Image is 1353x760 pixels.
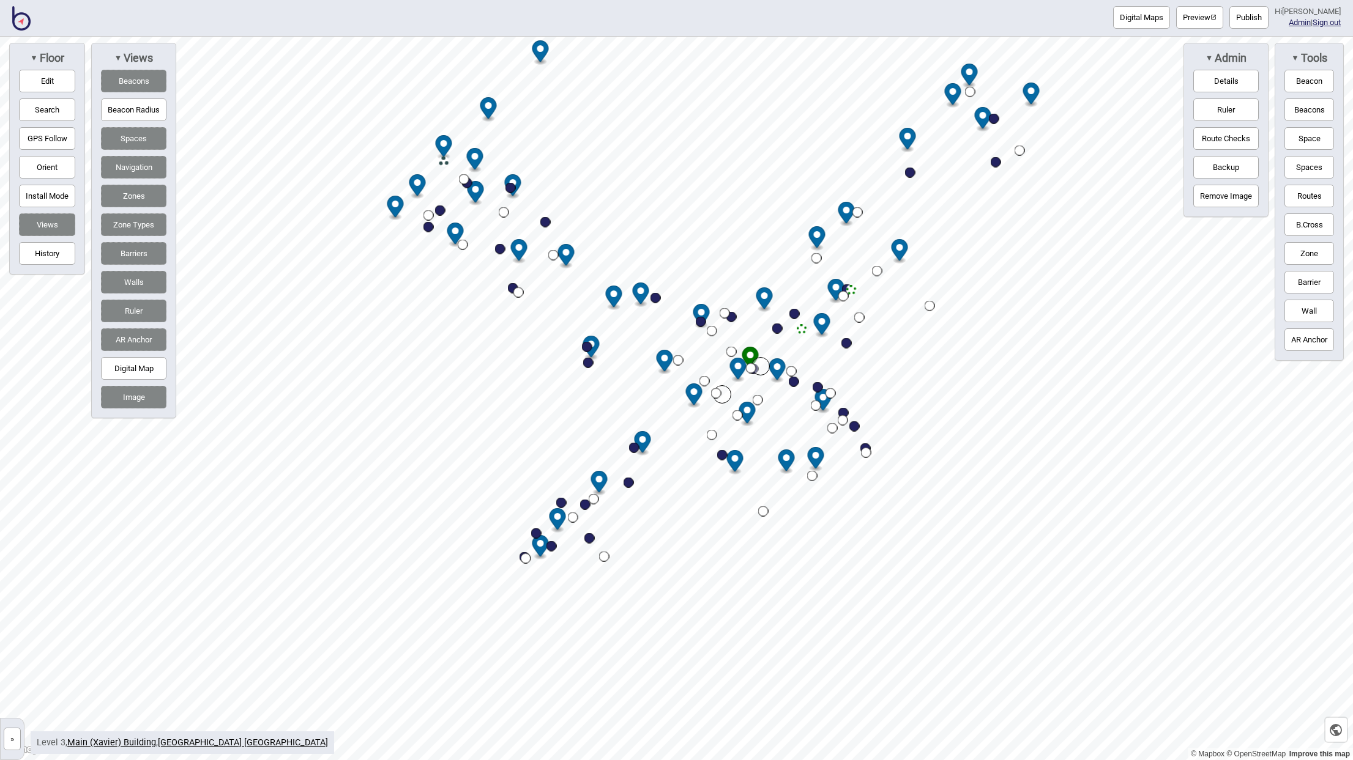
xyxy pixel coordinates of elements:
[1193,127,1259,150] button: Route Checks
[1213,51,1247,65] span: Admin
[1113,6,1170,29] button: Digital Maps
[742,347,759,372] div: Map marker
[101,271,166,293] button: Walls
[696,317,706,327] div: Map marker
[713,385,731,404] div: Map marker
[1284,185,1334,207] button: Routes
[717,450,728,460] div: Map marker
[447,223,464,248] div: Map marker
[1210,14,1217,20] img: preview
[591,471,608,496] div: Map marker
[101,70,166,92] button: Beacons
[758,506,769,517] div: Map marker
[756,287,773,312] div: Map marker
[699,376,710,386] div: Map marker
[1284,213,1334,236] button: B.Cross
[1299,51,1327,65] span: Tools
[1226,750,1286,758] a: OpenStreetMap
[789,309,800,319] div: Map marker
[727,450,744,475] div: Map marker
[1206,53,1213,62] span: ▼
[854,312,865,323] div: Map marker
[495,244,505,254] div: Map marker
[811,400,821,411] div: Map marker
[711,388,721,399] div: Map marker
[468,181,484,206] div: Map marker
[101,300,166,322] button: Ruler
[892,239,908,264] div: Map marker
[458,240,468,250] div: Map marker
[582,342,592,352] div: Map marker
[842,284,852,295] div: Map marker
[838,408,849,418] div: Map marker
[499,207,509,218] div: Map marker
[19,156,75,179] button: Orient
[707,326,717,336] div: Map marker
[467,148,483,173] div: Map marker
[815,389,832,414] div: Map marker
[101,185,166,207] button: Zones
[826,388,836,399] div: Map marker
[19,127,75,150] button: GPS Follow
[1015,146,1025,156] div: Map marker
[813,382,823,393] div: Map marker
[480,97,497,122] div: Map marker
[707,430,717,440] div: Map marker
[650,293,661,303] div: Map marker
[686,383,703,408] div: Map marker
[558,244,575,269] div: Map marker
[589,494,599,504] div: Map marker
[459,174,469,185] div: Map marker
[19,70,75,92] button: Edit
[1193,185,1259,207] button: Remove Image
[1191,750,1224,758] a: Mapbox
[852,207,863,218] div: Map marker
[838,415,848,426] div: Map marker
[409,174,426,199] div: Map marker
[726,312,737,322] div: Map marker
[1284,242,1334,265] button: Zone
[505,174,521,199] div: Map marker
[838,291,849,301] div: Map marker
[1275,6,1341,17] div: Hi [PERSON_NAME]
[1284,156,1334,179] button: Spaces
[1284,70,1334,92] button: Beacon
[814,313,830,338] div: Map marker
[101,213,166,236] button: Zone Types
[521,553,531,564] div: Map marker
[531,528,542,539] div: Map marker
[101,357,166,380] button: Digital Map
[1284,127,1334,150] button: Space
[532,40,549,65] div: Map marker
[809,226,826,251] div: Map marker
[751,357,770,375] div: Map marker
[965,87,975,97] div: Map marker
[841,338,852,349] div: Map marker
[548,250,559,260] div: Map marker
[19,185,75,207] button: Install Mode
[1193,70,1259,92] button: Details
[1229,6,1269,29] button: Publish
[520,552,530,563] div: Map marker
[67,737,158,748] span: ,
[19,98,75,121] button: Search
[693,304,710,329] div: Map marker
[1193,98,1259,121] button: Ruler
[746,363,756,374] div: Map marker
[732,410,743,421] div: Map marker
[580,500,591,510] div: Map marker
[101,127,166,150] button: Spaces
[540,217,551,227] div: Map marker
[12,6,31,31] img: BindiMaps CMS
[122,51,153,65] span: Views
[720,308,730,319] div: Map marker
[811,253,822,264] div: Map marker
[101,386,166,408] button: Image
[584,533,595,544] div: Map marker
[860,443,871,454] div: Map marker
[583,336,600,361] div: Map marker
[739,402,756,427] div: Map marker
[101,156,166,179] button: Navigation
[546,541,557,552] div: Map marker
